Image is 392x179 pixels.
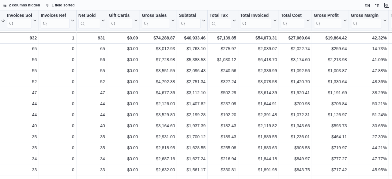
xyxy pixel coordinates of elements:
[142,34,175,42] div: $74,288.87
[351,34,387,42] div: 42.32%
[1,34,37,42] div: 932
[41,34,74,42] div: 1
[43,2,77,9] button: 1 field sorted
[281,34,310,42] div: $27,069.04
[109,34,138,42] div: $0.00
[9,3,40,8] span: 2 columns hidden
[373,2,381,9] button: Display options
[209,34,236,42] div: $7,139.85
[240,34,277,42] div: $54,073.31
[0,2,43,9] button: 2 columns hidden
[314,34,347,42] div: $19,864.42
[52,3,75,8] span: 1 field sorted
[179,34,205,42] div: $46,933.46
[364,2,371,9] button: Keyboard shortcuts
[383,2,390,9] button: Exit fullscreen
[78,34,105,42] div: 931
